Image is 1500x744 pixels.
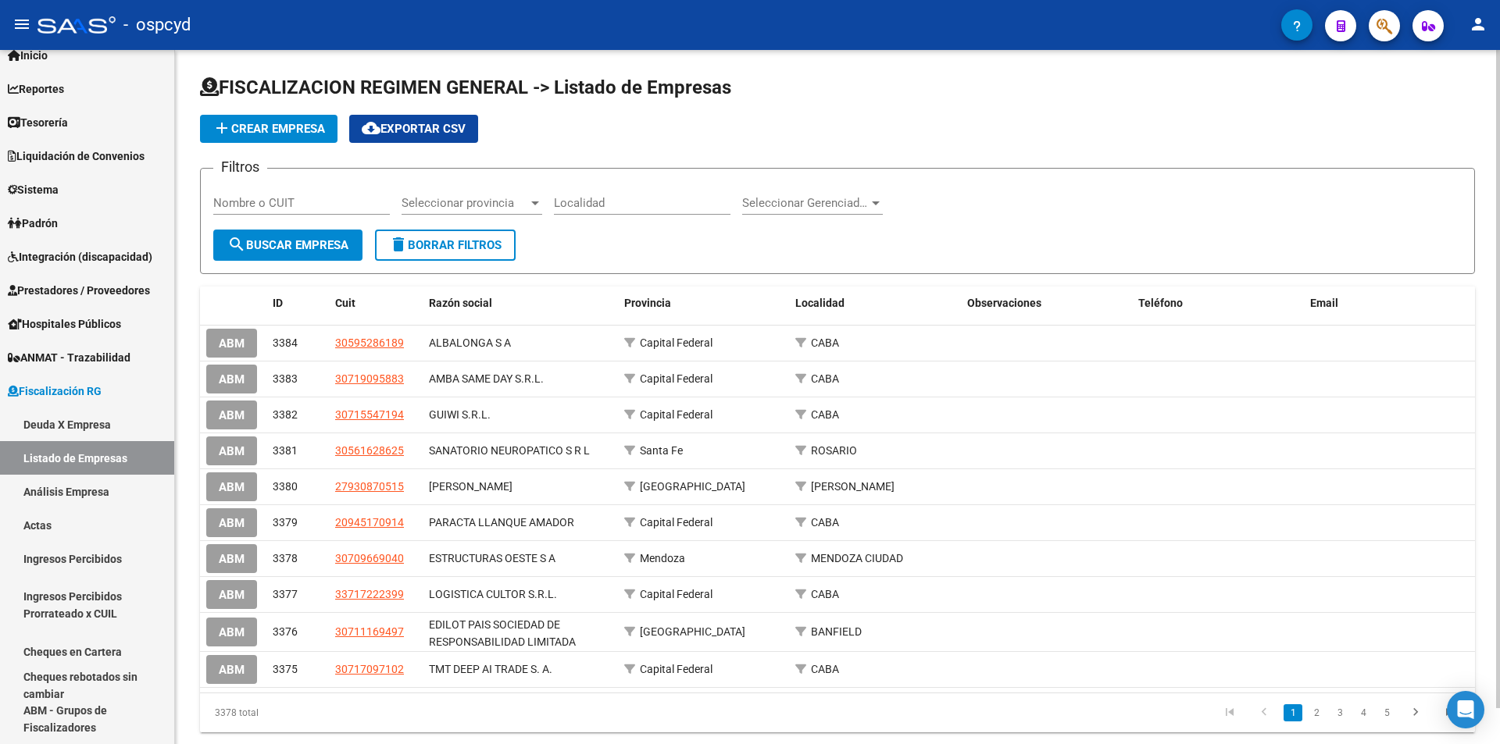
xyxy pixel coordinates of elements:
span: Crear Empresa [212,122,325,136]
span: FISCALIZACION REGIMEN GENERAL -> Listado de Empresas [200,77,731,98]
datatable-header-cell: ID [266,287,329,320]
span: 30719095883 [335,372,404,385]
datatable-header-cell: Razón social [423,287,618,320]
span: 30561628625 [335,444,404,457]
span: Hospitales Públicos [8,315,121,333]
span: BANFIELD [811,625,862,638]
h3: Filtros [213,156,267,178]
span: ABM [219,663,245,677]
span: ALBALONGA S A [429,336,511,349]
span: EDILOT PAIS SOCIEDAD DE RESPONSABILIDAD LIMITADA [429,618,576,649]
button: ABM [206,472,257,501]
span: 33717222399 [335,588,404,600]
button: ABM [206,329,257,358]
button: ABM [206,400,257,429]
li: page 5 [1375,700,1398,726]
span: [PERSON_NAME] [811,480,895,493]
span: Mendoza [640,552,685,564]
span: 30715547194 [335,408,404,421]
button: ABM [206,544,257,573]
span: 27930870515 [335,480,404,493]
span: LOGISTICA CULTOR S.R.L. [429,588,557,600]
span: TMT DEEP AI TRADE S. A. [429,663,552,675]
span: Inicio [8,47,48,64]
span: ESTRUCTURAS OESTE S A [429,552,555,564]
div: 3378 total [200,693,452,732]
span: - ospcyd [123,8,191,42]
span: CABA [811,372,839,385]
span: Provincia [624,297,671,309]
a: go to first page [1215,704,1245,721]
button: ABM [206,655,257,684]
span: ID [273,297,283,309]
a: 1 [1284,704,1302,721]
datatable-header-cell: Teléfono [1132,287,1303,320]
li: page 2 [1305,700,1328,726]
span: 30717097102 [335,663,404,675]
span: Capital Federal [640,663,712,675]
mat-icon: menu [12,15,31,34]
li: page 4 [1352,700,1375,726]
mat-icon: search [227,235,246,254]
span: ABM [219,625,245,639]
mat-icon: add [212,119,231,137]
span: 3380 [273,480,298,493]
a: 5 [1377,704,1396,721]
span: 3382 [273,408,298,421]
span: Capital Federal [640,372,712,385]
span: Capital Federal [640,516,712,529]
span: [GEOGRAPHIC_DATA] [640,625,745,638]
button: ABM [206,580,257,609]
span: Capital Federal [640,336,712,349]
span: ABM [219,372,245,386]
span: Fiscalización RG [8,383,102,400]
button: ABM [206,436,257,465]
span: Cuit [335,297,355,309]
button: Borrar Filtros [375,230,516,261]
button: ABM [206,618,257,646]
a: go to previous page [1249,704,1279,721]
span: Borrar Filtros [389,238,502,252]
span: 3375 [273,663,298,675]
span: MENDOZA CIUDAD [811,552,903,564]
li: page 3 [1328,700,1352,726]
span: ABM [219,480,245,494]
span: PARACTA LLANQUE AMADOR [429,516,574,529]
span: Santa Fe [640,444,683,457]
a: go to last page [1435,704,1465,721]
span: CABA [811,336,839,349]
span: 30709669040 [335,552,404,564]
a: go to next page [1401,704,1430,721]
datatable-header-cell: Cuit [329,287,423,320]
span: 3379 [273,516,298,529]
li: page 1 [1281,700,1305,726]
span: ANMAT - Trazabilidad [8,349,130,366]
span: Tesorería [8,114,68,131]
span: CABA [811,408,839,421]
mat-icon: cloud_download [362,119,380,137]
mat-icon: delete [389,235,408,254]
span: CABA [811,516,839,529]
span: BALDERRAMA PILLCO MARIDZA [429,480,512,493]
span: ROSARIO [811,444,857,457]
span: 3384 [273,336,298,349]
span: CABA [811,663,839,675]
button: ABM [206,365,257,393]
span: Email [1310,297,1338,309]
span: Seleccionar Gerenciador [742,196,869,210]
datatable-header-cell: Provincia [618,287,789,320]
button: Exportar CSV [349,115,478,143]
span: Integración (discapacidad) [8,248,152,265]
span: 3378 [273,552,298,564]
span: 20945170914 [335,516,404,529]
span: ABM [219,336,245,351]
span: Localidad [795,297,845,309]
datatable-header-cell: Localidad [789,287,960,320]
span: Seleccionar provincia [402,196,528,210]
span: Razón social [429,297,492,309]
button: ABM [206,508,257,537]
span: ABM [219,408,245,422]
span: [GEOGRAPHIC_DATA] [640,480,745,493]
span: 3376 [273,625,298,638]
a: 4 [1354,704,1373,721]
